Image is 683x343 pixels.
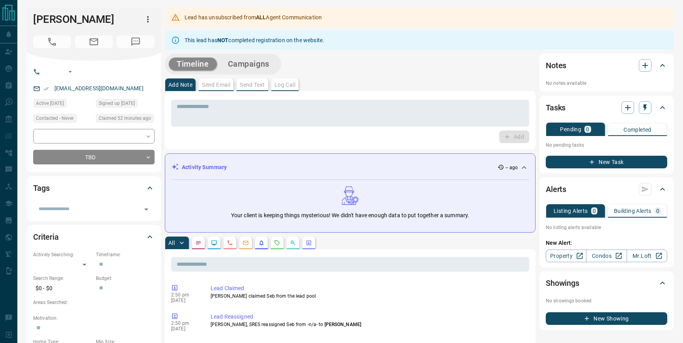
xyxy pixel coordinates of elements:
span: No Number [117,35,155,48]
span: Contacted - Never [36,114,74,122]
p: 0 [593,208,596,214]
button: New Showing [546,312,667,325]
div: Tags [33,179,155,198]
p: Search Range: [33,275,92,282]
p: $0 - $0 [33,282,92,295]
p: Motivation: [33,315,155,322]
p: Listing Alerts [554,208,588,214]
svg: Listing Alerts [258,240,265,246]
svg: Email Verified [43,86,49,91]
p: Your client is keeping things mysterious! We didn't have enough data to put together a summary. [231,211,469,220]
svg: Notes [195,240,202,246]
p: [DATE] [171,298,199,303]
p: Areas Searched: [33,299,155,306]
p: Timeframe: [96,251,155,258]
button: Open [141,204,152,215]
strong: NOT [217,37,228,43]
button: New Task [546,156,667,168]
p: Activity Summary [182,163,227,171]
p: No notes available [546,80,667,87]
p: All [168,240,175,246]
p: Budget: [96,275,155,282]
p: No pending tasks [546,139,667,151]
a: [EMAIL_ADDRESS][DOMAIN_NAME] [54,85,144,91]
p: [PERSON_NAME] claimed Seb from the lead pool [211,293,526,300]
h2: Alerts [546,183,566,196]
button: Open [65,67,75,76]
p: [DATE] [171,326,199,332]
h2: Tasks [546,101,565,114]
span: Active [DATE] [36,99,64,107]
h2: Criteria [33,231,59,243]
span: No Number [33,35,71,48]
h1: [PERSON_NAME] [33,13,129,26]
p: New Alert: [546,239,667,247]
p: Lead Reassigned [211,313,526,321]
h2: Showings [546,277,579,289]
p: No listing alerts available [546,224,667,231]
svg: Opportunities [290,240,296,246]
svg: Agent Actions [306,240,312,246]
div: Lead has unsubscribed from Agent Communication [185,10,322,24]
div: Mon Sep 01 2025 [96,99,155,110]
p: Completed [623,127,651,132]
svg: Emails [243,240,249,246]
a: Condos [586,250,627,262]
p: Actively Searching: [33,251,92,258]
button: Campaigns [220,58,277,71]
div: Showings [546,274,667,293]
div: Alerts [546,180,667,199]
svg: Calls [227,240,233,246]
h2: Notes [546,59,566,72]
p: 2:50 pm [171,321,199,326]
span: Signed up [DATE] [99,99,135,107]
span: Email [75,35,113,48]
p: 0 [586,127,589,132]
p: Lead Claimed [211,284,526,293]
p: Add Note [168,82,192,88]
button: Timeline [169,58,217,71]
p: No showings booked [546,297,667,304]
div: Mon Sep 01 2025 [33,99,92,110]
svg: Requests [274,240,280,246]
p: [PERSON_NAME], SRES reassigned Seb from -n/a- to [211,321,526,328]
svg: Lead Browsing Activity [211,240,217,246]
p: 2:50 pm [171,292,199,298]
p: Pending [560,127,581,132]
div: This lead has completed registration on the website. [185,33,324,47]
p: -- ago [506,164,518,171]
div: Activity Summary-- ago [172,160,529,175]
p: 0 [656,208,659,214]
h2: Tags [33,182,49,194]
strong: ALL [256,14,266,21]
div: Notes [546,56,667,75]
span: Claimed 52 minutes ago [99,114,151,122]
a: Mr.Loft [627,250,667,262]
a: Property [546,250,586,262]
div: Criteria [33,227,155,246]
p: Building Alerts [614,208,651,214]
div: Tue Oct 14 2025 [96,114,155,125]
span: [PERSON_NAME] [325,322,361,327]
div: Tasks [546,98,667,117]
div: TBD [33,150,155,164]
